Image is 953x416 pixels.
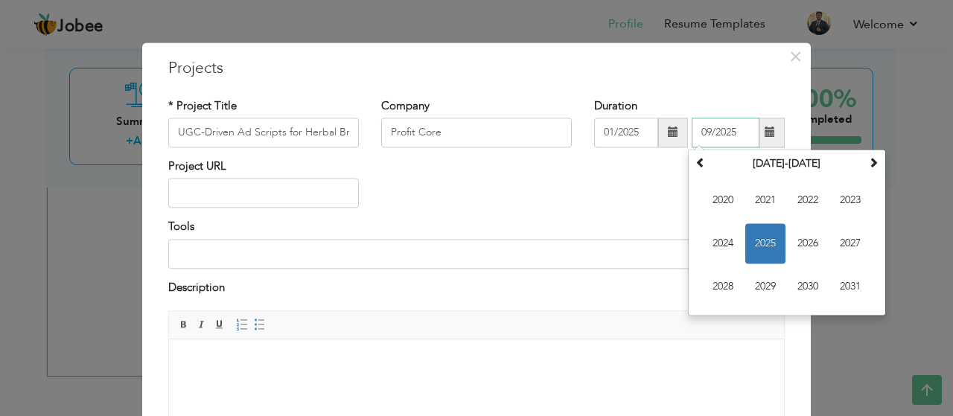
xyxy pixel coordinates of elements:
span: 2029 [745,266,785,307]
label: Description [168,280,225,295]
span: 2022 [788,180,828,220]
h3: Projects [168,57,785,80]
span: × [789,43,802,70]
a: Underline [211,317,228,333]
span: 2024 [703,223,743,263]
label: Duration [594,98,637,114]
a: Italic [194,317,210,333]
a: Insert/Remove Numbered List [234,317,250,333]
label: Tools [168,220,194,235]
a: Bold [176,317,192,333]
a: Insert/Remove Bulleted List [252,317,268,333]
span: 2021 [745,180,785,220]
button: Close [783,45,807,68]
span: 2020 [703,180,743,220]
span: Previous Decade [695,157,706,167]
span: 2026 [788,223,828,263]
label: Company [381,98,430,114]
label: * Project Title [168,98,237,114]
span: 2031 [830,266,870,307]
span: 2030 [788,266,828,307]
input: Present [692,118,759,147]
input: From [594,118,658,147]
span: Next Decade [868,157,879,167]
th: Select Decade [710,153,864,175]
label: Project URL [168,159,226,174]
span: 2023 [830,180,870,220]
span: 2028 [703,266,743,307]
span: 2025 [745,223,785,263]
span: 2027 [830,223,870,263]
